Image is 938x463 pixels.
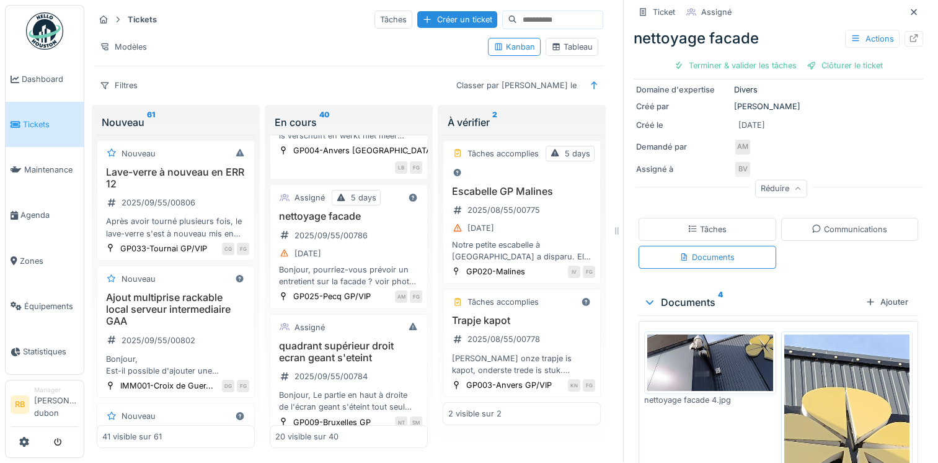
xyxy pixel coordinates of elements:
[122,273,156,285] div: Nouveau
[679,251,735,263] div: Documents
[374,11,412,29] div: Tâches
[24,164,79,176] span: Maintenance
[467,204,540,216] div: 2025/08/55/00775
[636,119,729,131] div: Créé le
[634,27,923,50] div: nettoyage facade
[448,353,595,376] div: [PERSON_NAME] onze trapje is kapot, onderste trede is stuk. Mogen wij a.u.b. een nieuwe trapje he...
[275,210,422,222] h3: nettoyage facade
[448,315,595,326] h3: Trapje kapot
[11,395,29,414] li: RB
[755,180,807,198] div: Réduire
[802,57,888,74] div: Clôturer le ticket
[20,209,79,221] span: Agenda
[275,115,423,130] div: En cours
[6,56,84,102] a: Dashboard
[319,115,330,130] sup: 40
[734,161,751,178] div: BV
[6,147,84,192] a: Maintenance
[94,76,143,94] div: Filtres
[647,335,773,391] img: qw6mgb7ixtpnaj3wt8bsbovrqeq3
[448,115,596,130] div: À vérifier
[294,192,325,204] div: Assigné
[565,148,590,160] div: 5 days
[293,145,435,156] div: GP004-Anvers [GEOGRAPHIC_DATA]
[34,385,79,395] div: Manager
[6,238,84,284] a: Zones
[653,6,675,18] div: Ticket
[636,163,729,175] div: Assigné à
[34,385,79,424] li: [PERSON_NAME] dubon
[734,138,751,156] div: AM
[568,379,580,392] div: KN
[718,295,723,310] sup: 4
[94,38,153,56] div: Modèles
[583,379,595,392] div: FG
[293,416,371,428] div: GP009-Bruxelles GP
[636,101,729,112] div: Créé par
[122,197,195,209] div: 2025/09/55/00806
[294,371,368,382] div: 2025/09/55/00784
[11,385,79,427] a: RB Manager[PERSON_NAME] dubon
[636,141,729,153] div: Demandé par
[294,248,321,259] div: [DATE]
[451,76,582,94] div: Classer par [PERSON_NAME] le
[23,119,79,130] span: Tickets
[466,379,552,391] div: GP003-Anvers GP/VIP
[293,290,371,302] div: GP025-Pecq GP/VIP
[102,166,249,190] h3: Lave-verre à nouveau en ERR 12
[6,192,84,238] a: Agenda
[24,300,79,312] span: Équipements
[237,243,249,255] div: FG
[6,329,84,374] a: Statistiques
[583,266,595,278] div: FG
[845,30,900,48] div: Actions
[467,333,540,345] div: 2025/08/55/00778
[861,294,913,310] div: Ajouter
[102,353,249,377] div: Bonjour, Est-il possible d'ajouter une multiprise rackable dans l'armoire serveur du local interm...
[636,101,921,112] div: [PERSON_NAME]
[275,340,422,364] h3: quadrant supérieur droit ecran geant s'eteint
[122,335,195,346] div: 2025/09/55/00802
[467,222,494,234] div: [DATE]
[26,12,63,50] img: Badge_color-CXgf-gQk.svg
[410,161,422,174] div: FG
[237,380,249,392] div: FG
[644,394,776,406] div: nettoyage facade 4.jpg
[122,410,156,422] div: Nouveau
[636,84,729,96] div: Domaine d'expertise
[20,255,79,267] span: Zones
[467,148,539,160] div: Tâches accomplies
[351,192,376,204] div: 5 days
[22,73,79,85] span: Dashboard
[492,115,497,130] sup: 2
[669,57,802,74] div: Terminer & valider les tâches
[275,431,338,443] div: 20 visible sur 40
[568,266,580,278] div: IV
[122,148,156,160] div: Nouveau
[120,380,213,392] div: IMM001-Croix de Guer...
[23,346,79,357] span: Statistiques
[467,296,539,308] div: Tâches accomplies
[222,380,234,392] div: DG
[448,239,595,263] div: Notre petite escabelle à [GEOGRAPHIC_DATA] a disparu. Elle a probablement été emportée par quelqu...
[395,416,407,429] div: NT
[102,292,249,328] h3: Ajout multiprise rackable local serveur intermediaire GAA
[551,41,593,53] div: Tableau
[395,161,407,174] div: LB
[410,416,422,429] div: SM
[701,6,732,18] div: Assigné
[395,290,407,303] div: AM
[688,223,727,235] div: Tâches
[6,284,84,329] a: Équipements
[738,119,765,131] div: [DATE]
[294,230,368,241] div: 2025/09/55/00786
[102,215,249,239] div: Après avoir tourné plusieurs fois, le lave-verre s'est à nouveau mis en ERR 12. Il faudra rappele...
[6,102,84,147] a: Tickets
[644,295,861,310] div: Documents
[147,115,155,130] sup: 61
[448,408,502,420] div: 2 visible sur 2
[123,14,162,25] strong: Tickets
[466,266,525,277] div: GP020-Malines
[222,243,234,255] div: CQ
[493,41,535,53] div: Kanban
